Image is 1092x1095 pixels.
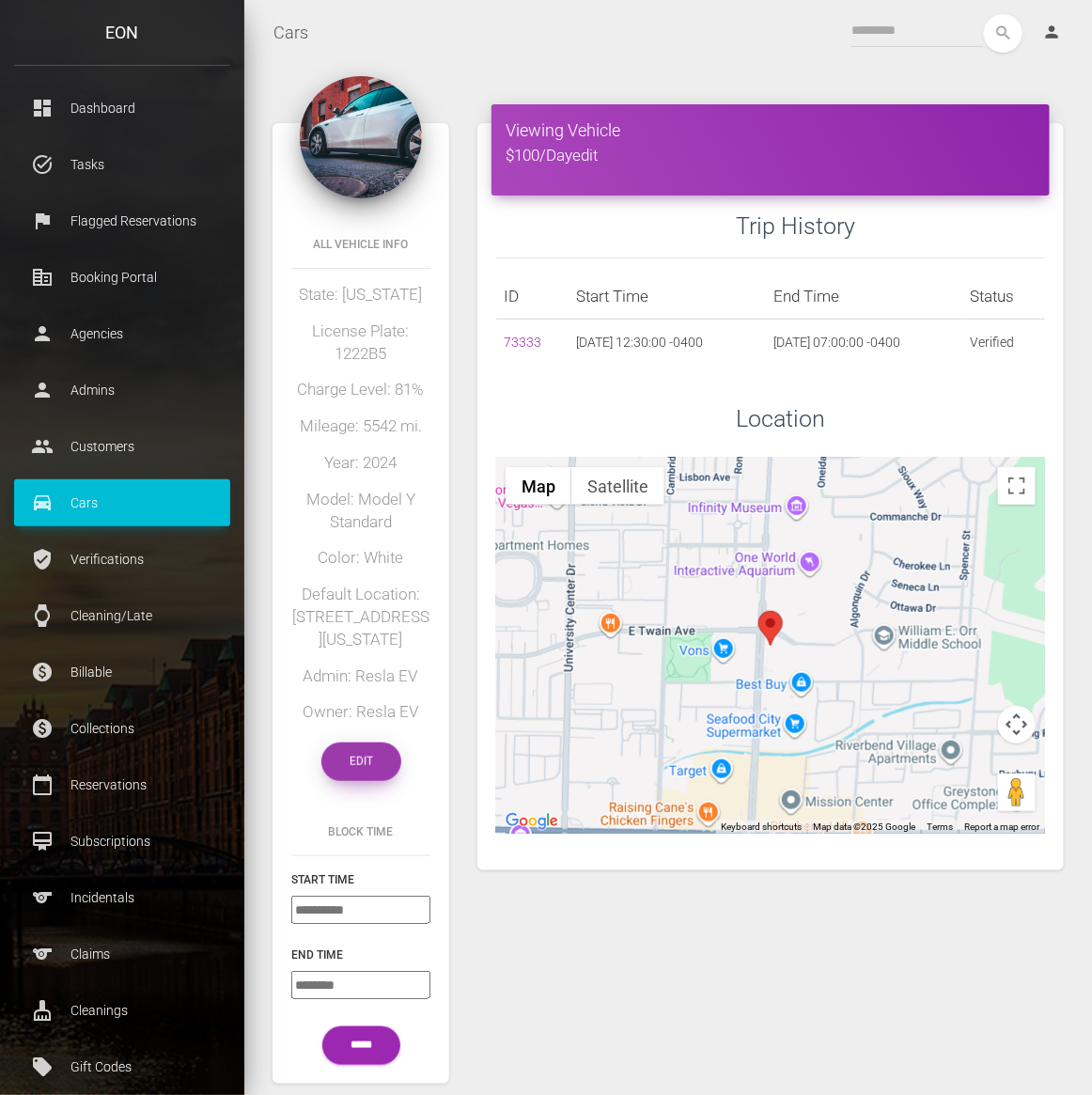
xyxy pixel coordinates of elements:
a: person Admins [14,367,230,414]
h5: Admin: Resla EV [291,665,430,688]
p: Verifications [28,545,216,573]
a: card_membership Subscriptions [14,818,230,865]
p: Gift Codes [28,1053,216,1081]
p: Booking Portal [28,263,216,291]
a: drive_eta Cars [14,479,230,526]
h5: Model: Model Y Standard [291,489,430,534]
h5: Color: White [291,547,430,570]
button: Toggle fullscreen view [998,467,1036,505]
p: Claims [28,940,216,968]
a: Cars [273,9,308,56]
span: Map data ©2025 Google [813,821,915,832]
h6: Start Time [291,871,430,888]
a: corporate_fare Booking Portal [14,254,230,301]
img: 168.jpg [300,76,422,198]
button: Show street map [506,467,571,505]
button: Keyboard shortcuts [721,821,802,834]
h6: Block Time [291,823,430,840]
a: edit [572,146,598,164]
p: Cars [28,489,216,517]
h5: Year: 2024 [291,452,430,475]
h5: Mileage: 5542 mi. [291,415,430,438]
h5: $100/Day [506,145,1036,167]
h3: Location [737,402,1045,435]
h4: Viewing Vehicle [506,118,1036,142]
th: End Time [766,274,962,320]
h6: All Vehicle Info [291,236,430,253]
a: verified_user Verifications [14,536,230,583]
h5: License Plate: 1222B5 [291,321,430,366]
a: flag Flagged Reservations [14,197,230,244]
p: Admins [28,376,216,404]
h6: End Time [291,946,430,963]
a: paid Billable [14,649,230,696]
a: 73333 [504,335,541,350]
td: [DATE] 12:30:00 -0400 [569,320,766,366]
th: ID [496,274,569,320]
button: Map camera controls [998,706,1036,743]
h5: State: [US_STATE] [291,284,430,306]
h5: Default Location: [STREET_ADDRESS][US_STATE] [291,584,430,650]
td: Verified [963,320,1045,366]
p: Billable [28,658,216,686]
a: Report a map error [964,821,1039,832]
h3: Trip History [737,210,1045,242]
a: paid Collections [14,705,230,752]
p: Cleaning/Late [28,602,216,630]
p: Customers [28,432,216,461]
a: watch Cleaning/Late [14,592,230,639]
button: search [984,14,1022,53]
h5: Charge Level: 81% [291,379,430,401]
a: person Agencies [14,310,230,357]
th: Status [963,274,1045,320]
a: people Customers [14,423,230,470]
a: person [1028,14,1078,52]
td: [DATE] 07:00:00 -0400 [766,320,962,366]
a: dashboard Dashboard [14,85,230,132]
p: Dashboard [28,94,216,122]
a: Open this area in Google Maps (opens a new window) [501,809,563,834]
p: Agencies [28,320,216,348]
th: Start Time [569,274,766,320]
p: Incidentals [28,884,216,912]
p: Reservations [28,771,216,799]
a: local_offer Gift Codes [14,1043,230,1090]
button: Drag Pegman onto the map to open Street View [998,774,1036,811]
a: Terms (opens in new tab) [927,821,953,832]
p: Subscriptions [28,827,216,855]
a: Edit [321,743,401,781]
i: person [1042,23,1061,41]
p: Tasks [28,150,216,179]
a: cleaning_services Cleanings [14,987,230,1034]
p: Flagged Reservations [28,207,216,235]
h5: Owner: Resla EV [291,701,430,724]
a: sports Incidentals [14,874,230,921]
p: Collections [28,714,216,743]
img: Google [501,809,563,834]
p: Cleanings [28,996,216,1025]
a: calendar_today Reservations [14,761,230,808]
button: Show satellite imagery [571,467,664,505]
a: task_alt Tasks [14,141,230,188]
a: sports Claims [14,931,230,978]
